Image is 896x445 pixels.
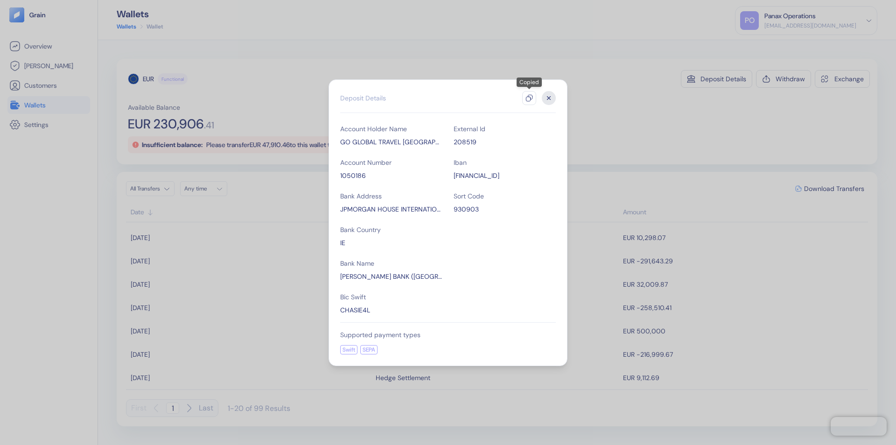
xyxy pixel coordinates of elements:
div: Bic Swift [340,292,442,302]
div: Bank Name [340,259,442,268]
div: 930903 [454,205,556,214]
div: Account Holder Name [340,124,442,134]
div: GO GLOBAL TRAVEL BULGARIA EOOD Interpay [340,137,442,147]
div: JPMORGAN HOUSE INTERNATIONAL FINANCIAL SERVICES CENTRE,Dublin 1,Ireland [340,205,442,214]
div: IE72CHAS93090301050186 [454,171,556,180]
div: CHASIE4L [340,305,442,315]
div: Account Number [340,158,442,167]
div: Bank Address [340,191,442,201]
div: Iban [454,158,556,167]
div: Bank Country [340,225,442,234]
div: Swift [340,345,357,354]
div: 208519 [454,137,556,147]
div: Sort Code [454,191,556,201]
div: External Id [454,124,556,134]
div: SEPA [360,345,378,354]
div: Copied [517,78,542,87]
div: 1050186 [340,171,442,180]
div: Supported payment types [340,330,556,339]
div: IE [340,238,442,247]
div: Deposit Details [340,93,386,103]
div: J.P. MORGAN BANK (IRELAND) PLC [340,272,442,281]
